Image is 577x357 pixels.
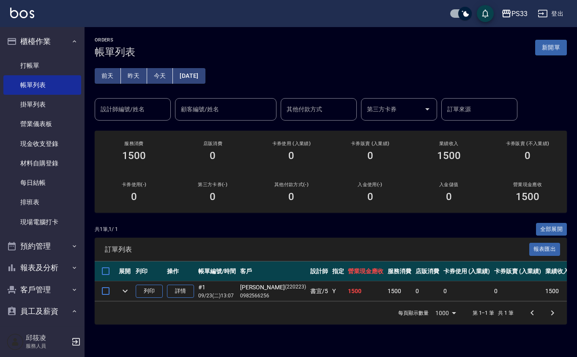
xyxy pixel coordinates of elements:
h3: 0 [210,150,216,162]
button: 客戶管理 [3,279,81,301]
img: Logo [10,8,34,18]
h3: 0 [446,191,452,203]
h3: 0 [367,150,373,162]
td: #1 [196,281,238,301]
button: PS33 [498,5,531,22]
p: 共 1 筆, 1 / 1 [95,225,118,233]
a: 材料自購登錄 [3,154,81,173]
td: 0 [441,281,492,301]
h2: 入金使用(-) [341,182,399,187]
h3: 1500 [122,150,146,162]
h2: 卡券販賣 (入業績) [341,141,399,146]
th: 操作 [165,261,196,281]
button: 新開單 [535,40,567,55]
a: 排班表 [3,192,81,212]
p: 09/23 (二) 13:07 [198,292,236,299]
h3: 0 [288,150,294,162]
button: 報表匯出 [529,243,561,256]
button: [DATE] [173,68,205,84]
th: 客戶 [238,261,308,281]
td: 書宜 /5 [308,281,330,301]
a: 報表匯出 [529,245,561,253]
h2: 第三方卡券(-) [183,182,242,187]
button: 列印 [136,285,163,298]
h3: 1500 [516,191,539,203]
h2: ORDERS [95,37,135,43]
button: 昨天 [121,68,147,84]
th: 展開 [117,261,134,281]
p: 每頁顯示數量 [398,309,429,317]
h3: 服務消費 [105,141,163,146]
img: Person [7,333,24,350]
p: 服務人員 [26,342,69,350]
p: (220223) [285,283,306,292]
div: [PERSON_NAME] [240,283,306,292]
button: Open [421,102,434,116]
button: 員工及薪資 [3,300,81,322]
td: 1500 [346,281,386,301]
td: 0 [492,281,543,301]
button: 前天 [95,68,121,84]
button: 全部展開 [536,223,567,236]
h2: 業績收入 [420,141,478,146]
button: 預約管理 [3,235,81,257]
div: PS33 [511,8,528,19]
a: 全店打卡記錄 [3,326,81,345]
td: 0 [413,281,441,301]
a: 現金收支登錄 [3,134,81,154]
h2: 卡券使用(-) [105,182,163,187]
div: 1000 [432,302,459,324]
h3: 0 [210,191,216,203]
a: 每日結帳 [3,173,81,192]
button: 報表及分析 [3,257,81,279]
th: 設計師 [308,261,330,281]
h2: 卡券使用 (入業績) [262,141,320,146]
h2: 卡券販賣 (不入業績) [498,141,557,146]
h2: 店販消費 [183,141,242,146]
a: 新開單 [535,43,567,51]
th: 卡券使用 (入業績) [441,261,492,281]
h3: 0 [131,191,137,203]
th: 服務消費 [386,261,413,281]
h3: 0 [525,150,531,162]
th: 營業現金應收 [346,261,386,281]
th: 卡券販賣 (入業績) [492,261,543,281]
p: 0982566256 [240,292,306,299]
a: 帳單列表 [3,75,81,95]
th: 帳單編號/時間 [196,261,238,281]
h2: 入金儲值 [420,182,478,187]
h3: 0 [288,191,294,203]
h5: 邱筱凌 [26,334,69,342]
h2: 其他付款方式(-) [262,182,320,187]
button: 今天 [147,68,173,84]
a: 現場電腦打卡 [3,212,81,232]
th: 店販消費 [413,261,441,281]
h3: 帳單列表 [95,46,135,58]
h3: 0 [367,191,373,203]
h3: 1500 [437,150,461,162]
a: 營業儀表板 [3,114,81,134]
span: 訂單列表 [105,245,529,254]
th: 業績收入 [543,261,571,281]
a: 打帳單 [3,56,81,75]
td: Y [330,281,346,301]
th: 列印 [134,261,165,281]
td: 1500 [543,281,571,301]
p: 第 1–1 筆 共 1 筆 [473,309,514,317]
button: 登出 [534,6,567,22]
button: 櫃檯作業 [3,30,81,52]
button: save [477,5,494,22]
th: 指定 [330,261,346,281]
a: 詳情 [167,285,194,298]
h2: 營業現金應收 [498,182,557,187]
button: expand row [119,285,131,297]
td: 1500 [386,281,413,301]
a: 掛單列表 [3,95,81,114]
